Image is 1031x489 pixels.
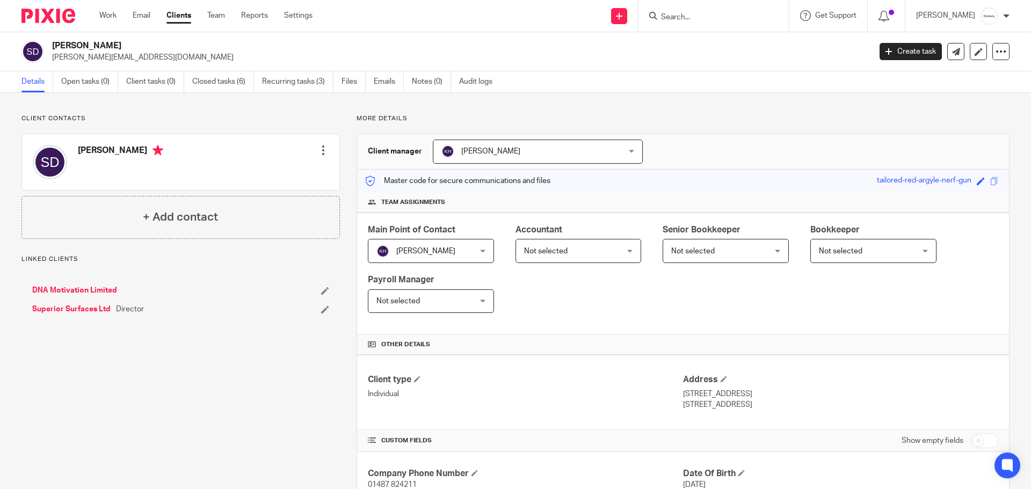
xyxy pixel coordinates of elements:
[241,10,268,21] a: Reports
[78,145,163,158] h4: [PERSON_NAME]
[21,255,340,264] p: Linked clients
[126,71,184,92] a: Client tasks (0)
[133,10,150,21] a: Email
[99,10,117,21] a: Work
[368,481,417,488] span: 01487 824211
[21,71,53,92] a: Details
[459,71,500,92] a: Audit logs
[819,247,862,255] span: Not selected
[683,399,998,410] p: [STREET_ADDRESS]
[368,374,683,385] h4: Client type
[357,114,1010,123] p: More details
[368,225,455,234] span: Main Point of Contact
[683,389,998,399] p: [STREET_ADDRESS]
[902,435,963,446] label: Show empty fields
[192,71,254,92] a: Closed tasks (6)
[21,114,340,123] p: Client contacts
[32,304,111,315] a: Superior Surfaces Ltd
[663,225,740,234] span: Senior Bookkeeper
[374,71,404,92] a: Emails
[515,225,562,234] span: Accountant
[365,176,550,186] p: Master code for secure communications and files
[461,148,520,155] span: [PERSON_NAME]
[381,198,445,207] span: Team assignments
[376,297,420,305] span: Not selected
[381,340,430,349] span: Other details
[683,481,706,488] span: [DATE]
[376,245,389,258] img: svg%3E
[441,145,454,158] img: svg%3E
[368,389,683,399] p: Individual
[368,468,683,479] h4: Company Phone Number
[683,468,998,479] h4: Date Of Birth
[153,145,163,156] i: Primary
[683,374,998,385] h4: Address
[52,52,863,63] p: [PERSON_NAME][EMAIL_ADDRESS][DOMAIN_NAME]
[33,145,67,179] img: svg%3E
[32,285,117,296] a: DNA Motivation Limited
[342,71,366,92] a: Files
[412,71,451,92] a: Notes (0)
[660,13,757,23] input: Search
[166,10,191,21] a: Clients
[368,275,434,284] span: Payroll Manager
[21,40,44,63] img: svg%3E
[880,43,942,60] a: Create task
[524,247,568,255] span: Not selected
[368,146,422,157] h3: Client manager
[671,247,715,255] span: Not selected
[52,40,701,52] h2: [PERSON_NAME]
[396,247,455,255] span: [PERSON_NAME]
[981,8,998,25] img: Infinity%20Logo%20with%20Whitespace%20.png
[262,71,333,92] a: Recurring tasks (3)
[916,10,975,21] p: [PERSON_NAME]
[61,71,118,92] a: Open tasks (0)
[810,225,860,234] span: Bookkeeper
[284,10,313,21] a: Settings
[877,175,971,187] div: tailored-red-argyle-nerf-gun
[21,9,75,23] img: Pixie
[815,12,856,19] span: Get Support
[207,10,225,21] a: Team
[368,436,683,445] h4: CUSTOM FIELDS
[143,209,218,225] h4: + Add contact
[116,304,144,315] span: Director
